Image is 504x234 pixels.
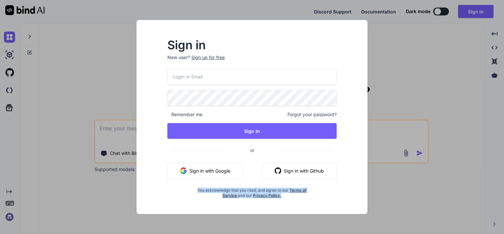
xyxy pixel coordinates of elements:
[222,188,306,198] a: Terms of Service
[180,167,187,174] img: google
[167,40,336,50] h2: Sign in
[287,111,337,118] span: Forgot your password?
[167,69,336,85] input: Login or Email
[191,54,225,61] div: Sign up for free
[167,54,336,69] p: New user?
[253,193,281,198] a: Privacy Policy.
[196,184,308,198] div: You acknowledge that you read, and agree to our and our
[224,142,281,158] span: or
[167,163,243,179] button: Sign in with Google
[262,163,337,179] button: Sign in with Github
[167,123,336,139] button: Sign In
[167,111,202,118] span: Remember me
[275,167,281,174] img: github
